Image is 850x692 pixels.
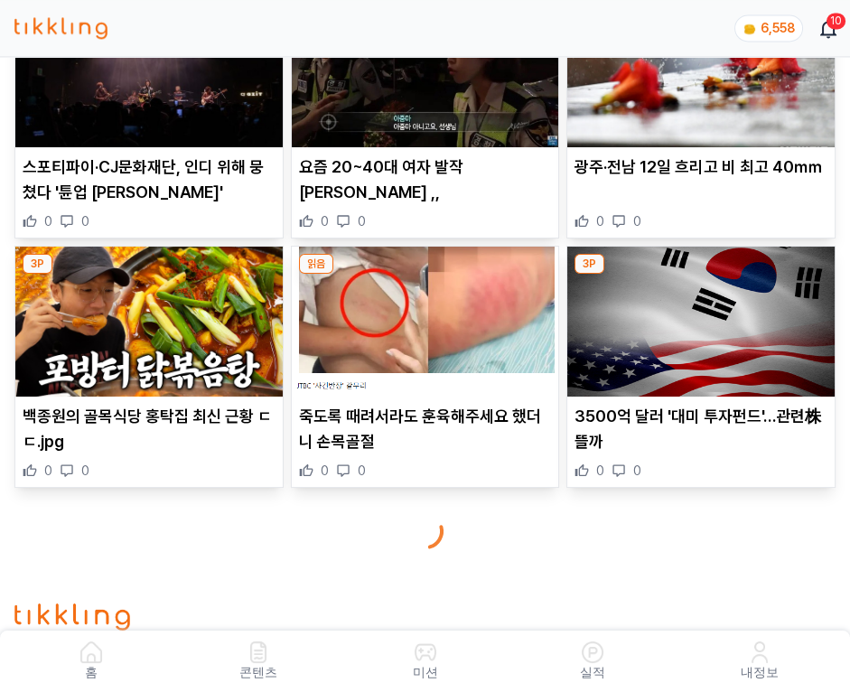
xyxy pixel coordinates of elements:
[23,404,276,454] p: 백종원의 골목식당 홍탁집 최신 근황 ㄷㄷ.jpg
[299,404,552,454] p: 죽도록 때려서라도 훈육해주세요 했더니 손목골절
[749,641,771,663] img: 내정보
[827,13,845,29] div: 10
[321,462,329,480] span: 0
[81,212,89,230] span: 0
[248,641,269,663] img: 콘텐츠
[734,14,799,42] a: coin 6,558
[14,17,107,39] img: 티끌링
[341,638,509,685] button: 미션
[85,663,98,681] p: 홈
[567,247,835,397] img: 3500억 달러 '대미 투자펀드'…관련株 뜰까
[14,246,284,488] div: 3P 백종원의 골목식당 홍탁집 최신 근황 ㄷㄷ.jpg 백종원의 골목식당 홍탁집 최신 근황 ㄷㄷ.jpg 0 0
[23,154,276,205] p: 스포티파이·CJ문화재단, 인디 위해 뭉쳤다 '튠업 [PERSON_NAME]'
[7,638,174,685] a: 홈
[80,641,102,663] img: 홈
[582,641,603,663] img: 실적
[676,638,843,685] a: 내정보
[596,462,604,480] span: 0
[174,638,341,685] a: 콘텐츠
[358,212,366,230] span: 0
[821,17,836,39] a: 10
[239,663,277,681] p: 콘텐츠
[574,254,604,274] div: 3P
[574,404,827,454] p: 3500억 달러 '대미 투자펀드'…관련株 뜰까
[358,462,366,480] span: 0
[509,638,676,685] a: 실적
[566,246,836,488] div: 3P 3500억 달러 '대미 투자펀드'…관련株 뜰까 3500억 달러 '대미 투자펀드'…관련株 뜰까 0 0
[596,212,604,230] span: 0
[741,663,779,681] p: 내정보
[291,246,560,488] div: 읽음 죽도록 때려서라도 훈육해주세요 했더니 손목골절 죽도록 때려서라도 훈육해주세요 했더니 손목골절 0 0
[574,154,827,180] p: 광주·전남 12일 흐리고 비 최고 40㎜
[633,212,641,230] span: 0
[299,154,552,205] p: 요즘 20~40대 여자 발작 [PERSON_NAME] ,,
[633,462,641,480] span: 0
[743,22,757,36] img: coin
[23,254,52,274] div: 3P
[761,21,795,35] span: 6,558
[81,462,89,480] span: 0
[299,254,333,274] div: 읽음
[15,247,283,397] img: 백종원의 골목식당 홍탁집 최신 근황 ㄷㄷ.jpg
[580,663,605,681] p: 실적
[292,247,559,397] img: 죽도록 때려서라도 훈육해주세요 했더니 손목골절
[14,603,130,631] img: logo
[44,212,52,230] span: 0
[44,462,52,480] span: 0
[415,641,436,663] img: 미션
[321,212,329,230] span: 0
[413,663,438,681] p: 미션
